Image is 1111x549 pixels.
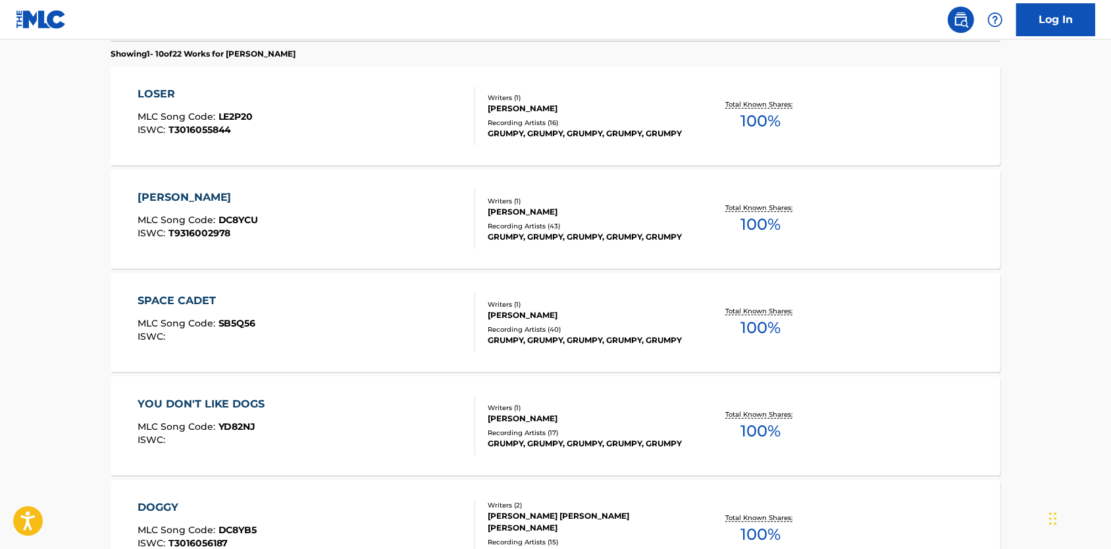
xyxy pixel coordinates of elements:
span: 100 % [740,523,781,546]
div: GRUMPY, GRUMPY, GRUMPY, GRUMPY, GRUMPY [488,438,686,450]
span: ISWC : [138,227,168,239]
span: T3016056187 [168,537,228,549]
div: YOU DON'T LIKE DOGS [138,396,272,412]
img: help [987,12,1003,28]
div: GRUMPY, GRUMPY, GRUMPY, GRUMPY, GRUMPY [488,231,686,243]
a: SPACE CADETMLC Song Code:SB5Q56ISWC:Writers (1)[PERSON_NAME]Recording Artists (40)GRUMPY, GRUMPY,... [111,273,1000,372]
div: Recording Artists ( 40 ) [488,325,686,334]
div: [PERSON_NAME] [138,190,259,205]
div: [PERSON_NAME] [488,413,686,425]
span: MLC Song Code : [138,317,219,329]
span: MLC Song Code : [138,524,219,536]
div: [PERSON_NAME] [PERSON_NAME] [PERSON_NAME] [488,510,686,534]
div: [PERSON_NAME] [488,206,686,218]
div: GRUMPY, GRUMPY, GRUMPY, GRUMPY, GRUMPY [488,334,686,346]
div: Writers ( 1 ) [488,300,686,309]
span: T9316002978 [168,227,231,239]
span: ISWC : [138,330,168,342]
div: [PERSON_NAME] [488,103,686,115]
span: DC8YB5 [219,524,257,536]
div: Recording Artists ( 17 ) [488,428,686,438]
div: Writers ( 1 ) [488,196,686,206]
span: 100 % [740,316,781,340]
span: MLC Song Code : [138,111,219,122]
a: Public Search [948,7,974,33]
a: Log In [1016,3,1095,36]
div: Recording Artists ( 15 ) [488,537,686,547]
p: Total Known Shares: [725,99,796,109]
a: YOU DON'T LIKE DOGSMLC Song Code:YD82NJISWC:Writers (1)[PERSON_NAME]Recording Artists (17)GRUMPY,... [111,377,1000,475]
div: Help [982,7,1008,33]
span: DC8YCU [219,214,259,226]
div: Recording Artists ( 43 ) [488,221,686,231]
div: Writers ( 2 ) [488,500,686,510]
span: MLC Song Code : [138,421,219,432]
p: Total Known Shares: [725,513,796,523]
img: search [953,12,969,28]
span: ISWC : [138,124,168,136]
div: Recording Artists ( 16 ) [488,118,686,128]
div: Writers ( 1 ) [488,93,686,103]
span: T3016055844 [168,124,232,136]
div: GRUMPY, GRUMPY, GRUMPY, GRUMPY, GRUMPY [488,128,686,140]
div: [PERSON_NAME] [488,309,686,321]
div: LOSER [138,86,253,102]
p: Total Known Shares: [725,306,796,316]
span: 100 % [740,109,781,133]
a: LOSERMLC Song Code:LE2P20ISWC:T3016055844Writers (1)[PERSON_NAME]Recording Artists (16)GRUMPY, GR... [111,66,1000,165]
a: [PERSON_NAME]MLC Song Code:DC8YCUISWC:T9316002978Writers (1)[PERSON_NAME]Recording Artists (43)GR... [111,170,1000,269]
span: ISWC : [138,434,168,446]
span: 100 % [740,419,781,443]
div: Writers ( 1 ) [488,403,686,413]
span: LE2P20 [219,111,253,122]
p: Total Known Shares: [725,203,796,213]
div: Drag [1049,499,1057,538]
span: SB5Q56 [219,317,256,329]
iframe: Chat Widget [1045,486,1111,549]
p: Showing 1 - 10 of 22 Works for [PERSON_NAME] [111,48,296,60]
span: YD82NJ [219,421,256,432]
span: 100 % [740,213,781,236]
span: ISWC : [138,537,168,549]
div: DOGGY [138,500,257,515]
img: MLC Logo [16,10,66,29]
p: Total Known Shares: [725,409,796,419]
div: SPACE CADET [138,293,256,309]
span: MLC Song Code : [138,214,219,226]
